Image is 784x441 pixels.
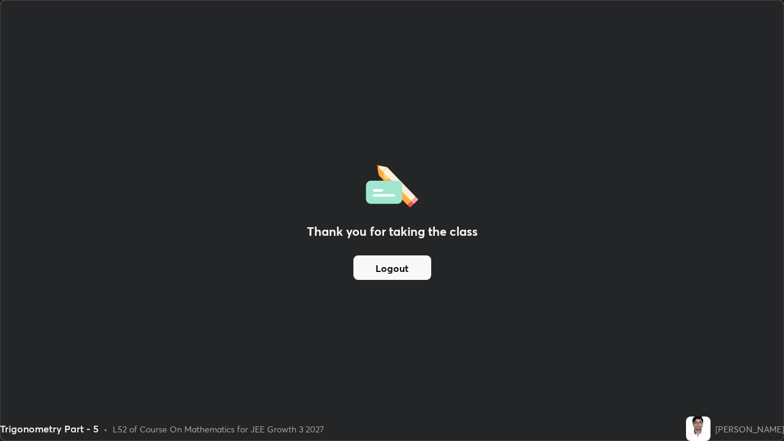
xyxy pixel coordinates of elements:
[104,423,108,435] div: •
[715,423,784,435] div: [PERSON_NAME]
[113,423,324,435] div: L52 of Course On Mathematics for JEE Growth 3 2027
[307,222,478,241] h2: Thank you for taking the class
[366,161,418,208] img: offlineFeedback.1438e8b3.svg
[353,255,431,280] button: Logout
[686,417,710,441] img: c2357da53e6c4a768a63f5a7834c11d3.jpg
